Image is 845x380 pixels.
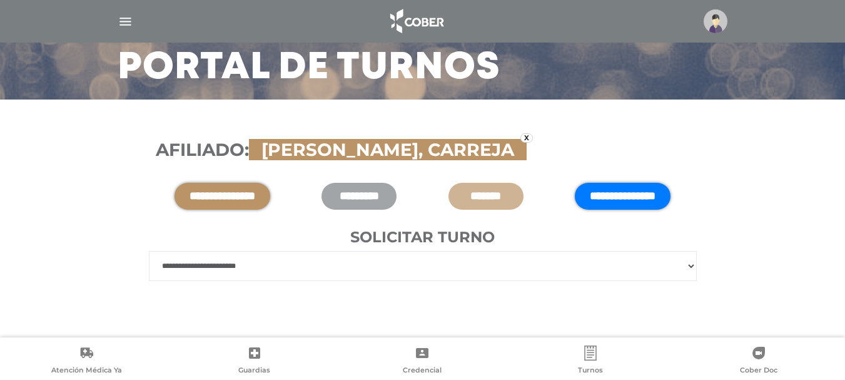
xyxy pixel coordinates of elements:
[3,346,171,377] a: Atención Médica Ya
[338,346,507,377] a: Credencial
[507,346,675,377] a: Turnos
[238,366,270,377] span: Guardias
[255,139,520,160] span: [PERSON_NAME], CARREJA
[118,14,133,29] img: Cober_menu-lines-white.svg
[578,366,603,377] span: Turnos
[156,140,690,161] h3: Afiliado:
[51,366,122,377] span: Atención Médica Ya
[520,133,533,143] a: x
[118,52,500,85] h3: Portal de turnos
[149,229,697,247] h4: Solicitar turno
[403,366,442,377] span: Credencial
[704,9,727,33] img: profile-placeholder.svg
[674,346,842,377] a: Cober Doc
[383,6,449,36] img: logo_cober_home-white.png
[740,366,777,377] span: Cober Doc
[171,346,339,377] a: Guardias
